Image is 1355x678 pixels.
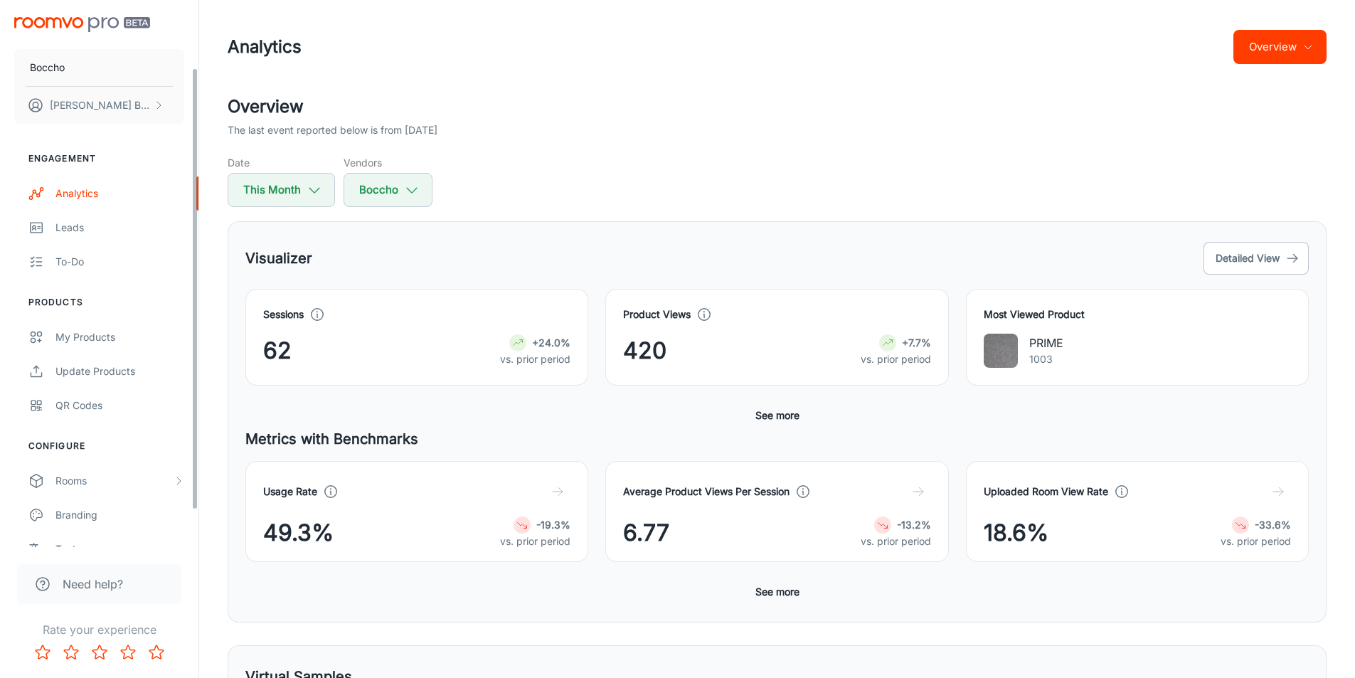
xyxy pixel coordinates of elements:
[1203,242,1309,275] button: Detailed View
[623,334,666,368] span: 420
[11,621,187,638] p: Rate your experience
[1221,534,1291,549] p: vs. prior period
[623,484,790,499] h4: Average Product Views Per Session
[55,329,184,345] div: My Products
[57,638,85,667] button: Rate 2 star
[14,49,184,86] button: Boccho
[245,428,1309,450] h5: Metrics with Benchmarks
[63,576,123,593] span: Need help?
[984,307,1291,322] h4: Most Viewed Product
[344,173,432,207] button: Boccho
[14,87,184,124] button: [PERSON_NAME] Bochenski
[228,173,335,207] button: This Month
[1233,30,1327,64] button: Overview
[902,337,931,349] strong: +7.7%
[263,307,304,322] h4: Sessions
[14,17,150,32] img: Roomvo PRO Beta
[1029,334,1063,351] p: PRIME
[861,534,931,549] p: vs. prior period
[623,516,669,550] span: 6.77
[50,97,150,113] p: [PERSON_NAME] Bochenski
[228,122,437,138] p: The last event reported below is from [DATE]
[536,519,570,531] strong: -19.3%
[500,351,570,367] p: vs. prior period
[500,534,570,549] p: vs. prior period
[532,337,570,349] strong: +24.0%
[55,507,184,523] div: Branding
[228,155,335,170] h5: Date
[1255,519,1291,531] strong: -33.6%
[55,254,184,270] div: To-do
[984,484,1108,499] h4: Uploaded Room View Rate
[30,60,65,75] p: Boccho
[55,398,184,413] div: QR Codes
[750,579,805,605] button: See more
[28,638,57,667] button: Rate 1 star
[55,186,184,201] div: Analytics
[55,220,184,235] div: Leads
[1029,351,1063,367] p: 1003
[984,334,1018,368] img: PRIME
[861,351,931,367] p: vs. prior period
[55,473,173,489] div: Rooms
[263,484,317,499] h4: Usage Rate
[897,519,931,531] strong: -13.2%
[984,516,1048,550] span: 18.6%
[623,307,691,322] h4: Product Views
[245,248,312,269] h5: Visualizer
[85,638,114,667] button: Rate 3 star
[114,638,142,667] button: Rate 4 star
[228,34,302,60] h1: Analytics
[344,155,432,170] h5: Vendors
[263,334,292,368] span: 62
[55,364,184,379] div: Update Products
[228,94,1327,120] h2: Overview
[55,541,184,557] div: Texts
[142,638,171,667] button: Rate 5 star
[750,403,805,428] button: See more
[263,516,334,550] span: 49.3%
